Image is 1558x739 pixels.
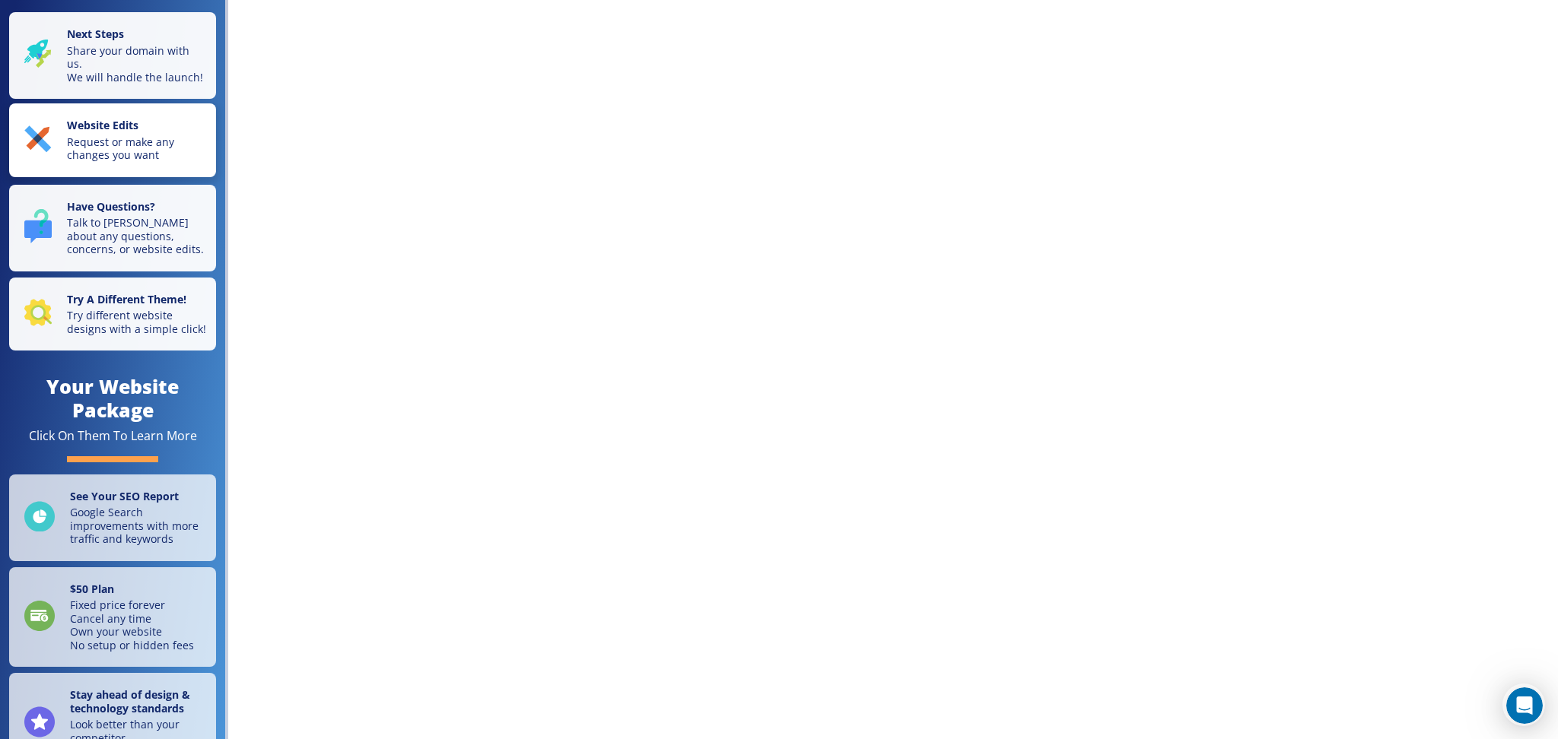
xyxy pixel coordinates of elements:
[9,567,216,668] a: $50 PlanFixed price foreverCancel any timeOwn your websiteNo setup or hidden fees
[1506,687,1543,724] iframe: Intercom live chat
[9,103,216,177] button: Website EditsRequest or make any changes you want
[70,506,207,546] p: Google Search improvements with more traffic and keywords
[9,474,216,561] a: See Your SEO ReportGoogle Search improvements with more traffic and keywords
[9,375,216,422] h4: Your Website Package
[9,185,216,271] button: Have Questions?Talk to [PERSON_NAME] about any questions, concerns, or website edits.
[29,428,197,444] div: Click On Them To Learn More
[67,199,155,214] strong: Have Questions?
[67,309,207,335] p: Try different website designs with a simple click!
[1502,683,1545,726] iframe: Intercom live chat discovery launcher
[67,216,207,256] p: Talk to [PERSON_NAME] about any questions, concerns, or website edits.
[67,44,207,84] p: Share your domain with us. We will handle the launch!
[9,278,216,351] button: Try A Different Theme!Try different website designs with a simple click!
[67,27,124,41] strong: Next Steps
[70,687,190,715] strong: Stay ahead of design & technology standards
[67,292,186,306] strong: Try A Different Theme!
[70,598,194,652] p: Fixed price forever Cancel any time Own your website No setup or hidden fees
[67,118,138,132] strong: Website Edits
[67,135,207,162] p: Request or make any changes you want
[9,12,216,99] button: Next StepsShare your domain with us.We will handle the launch!
[70,582,114,596] strong: $ 50 Plan
[70,489,179,503] strong: See Your SEO Report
